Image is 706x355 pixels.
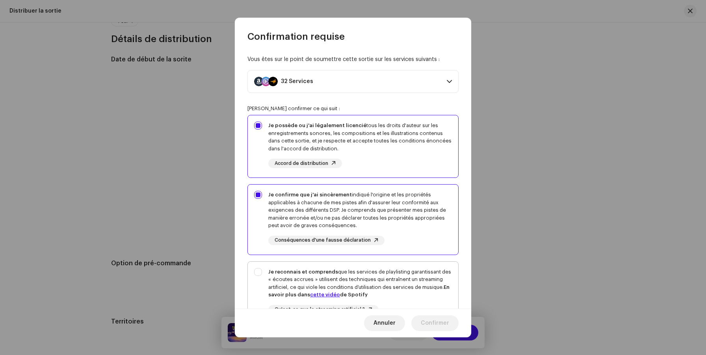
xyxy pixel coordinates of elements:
[268,269,338,274] strong: Je reconnais et comprends
[364,315,405,331] button: Annuler
[268,192,352,197] strong: Je confirme que j'ai sincèrement
[275,238,371,243] span: Conséquences d'une fausse déclaration
[247,105,459,112] div: [PERSON_NAME] confirmer ce qui suit :
[281,78,313,85] div: 32 Services
[247,184,459,255] p-togglebutton: Je confirme que j'ai sincèrementindiqué l'origine et les propriétés applicables à chacune de mes ...
[373,315,396,331] span: Annuler
[247,261,459,337] p-togglebutton: Je reconnais et comprendsque les services de playlisting garantissant des « écoutes accrues » uti...
[275,307,365,312] span: Qu'est-ce que le streaming artificiel ?
[310,292,340,297] a: cette vidéo
[268,122,452,152] div: tous les droits d'auteur sur les enregistrements sonores, les compositions et les illustrations c...
[268,123,366,128] strong: Je possède ou j'ai légalement licencié
[268,191,452,229] div: indiqué l'origine et les propriétés applicables à chacune de mes pistes afin d'assurer leur confo...
[247,70,459,93] p-accordion-header: 32 Services
[247,115,459,178] p-togglebutton: Je possède ou j'ai légalement licenciétous les droits d'auteur sur les enregistrements sonores, l...
[275,161,328,166] span: Accord de distribution
[247,30,345,43] span: Confirmation requise
[247,55,459,64] div: Vous êtes sur le point de soumettre cette sortie sur les services suivants :
[411,315,459,331] button: Confirmer
[421,315,449,331] span: Confirmer
[268,268,452,299] div: que les services de playlisting garantissant des « écoutes accrues » utilisent des techniques qui...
